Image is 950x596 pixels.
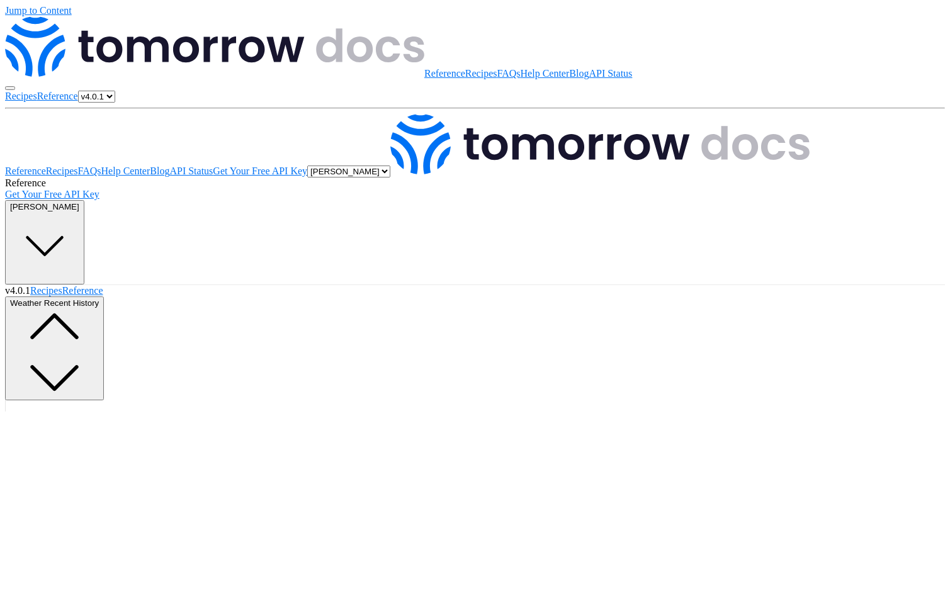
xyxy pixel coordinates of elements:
a: Blog [150,166,169,176]
a: Help Center [521,68,570,79]
span: [PERSON_NAME] [10,202,79,211]
button: [PERSON_NAME] [5,200,84,284]
a: Blog [569,68,589,79]
a: Jump to Content [5,5,72,16]
a: Recipes [30,285,62,296]
span: Weather Recent History [10,298,99,308]
div: Reference [5,177,945,189]
span: v4.0.1 [5,285,30,296]
a: Reference [424,68,465,79]
a: Help Center [101,166,150,176]
a: FAQs [497,68,521,79]
a: Get Your Free API Key [5,189,99,200]
a: FAQs [78,166,101,176]
button: Weather Recent History [5,296,104,400]
a: Recipes [465,68,497,79]
a: Reference [37,91,78,101]
a: Reference [5,166,46,176]
button: Toggle navigation menu [5,86,15,90]
a: API Status [169,166,213,176]
a: Recipes [5,91,37,101]
nav: Primary navigation [5,285,945,296]
img: Tomorrow.io Weather API Docs [390,114,810,174]
a: Recipes [46,166,78,176]
a: API Status [589,68,632,79]
a: Get Your Free API Key [213,166,307,176]
img: Tomorrow.io Weather API Docs [5,16,424,77]
a: Reference [62,285,103,296]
